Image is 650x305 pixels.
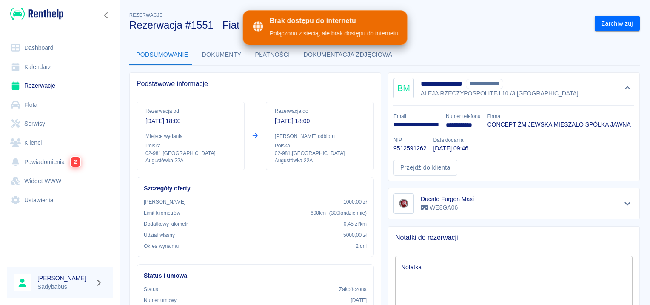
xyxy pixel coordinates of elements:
[339,285,367,293] p: Zakończona
[7,7,63,21] a: Renthelp logo
[270,17,399,26] div: Brak dostępu do internetu
[421,195,474,203] h6: Ducato Furgon Maxi
[7,76,113,95] a: Rezerwacje
[145,150,236,157] p: 02-981 , [GEOGRAPHIC_DATA]
[129,45,195,65] button: Podsumowanie
[144,220,188,228] p: Dodatkowy kilometr
[311,209,367,217] p: 600 km
[621,198,635,210] button: Pokaż szczegóły
[7,191,113,210] a: Ustawienia
[275,132,365,140] p: [PERSON_NAME] odbioru
[7,95,113,115] a: Flota
[195,45,248,65] button: Dokumenty
[433,144,468,153] p: [DATE] 09:46
[145,117,236,126] p: [DATE] 18:00
[248,45,297,65] button: Płatności
[393,144,426,153] p: 9512591262
[129,19,588,31] h3: Rezerwacja #1551 - Fiat Ducato Furgon (WE8GA06)
[393,136,426,144] p: NIP
[393,112,439,120] p: Email
[145,107,236,115] p: Rezerwacja od
[100,10,113,21] button: Zwiń nawigację
[275,150,365,157] p: 02-981 , [GEOGRAPHIC_DATA]
[344,220,367,228] p: 0,45 zł /km
[145,157,236,164] p: Augustówka 22A
[393,160,457,176] a: Przejdź do klienta
[275,117,365,126] p: [DATE] 18:00
[270,29,399,38] div: Połączono z siecią, ale brak dostępu do internetu
[144,231,175,239] p: Udział własny
[71,157,81,167] span: 2
[595,16,640,32] button: Zarchiwizuj
[421,203,474,212] p: WE8GA06
[487,120,630,129] p: CONCEPT ŻMIJEWSKA MIESZAŁO SPÓŁKA JAWNA
[275,107,365,115] p: Rezerwacja do
[395,233,633,242] span: Notatki do rezerwacji
[275,157,365,164] p: Augustówka 22A
[343,231,367,239] p: 5000,00 zł
[395,195,412,212] img: Image
[487,112,630,120] p: Firma
[446,112,480,120] p: Numer telefonu
[144,296,177,304] p: Numer umowy
[329,210,367,216] span: ( 300 km dziennie )
[129,12,162,17] span: Rezerwacje
[7,38,113,58] a: Dashboard
[433,136,468,144] p: Data dodania
[144,242,179,250] p: Okres wynajmu
[7,133,113,152] a: Klienci
[421,89,579,98] p: ALEJA RZECZYPOSPOLITEJ 10 /3 , [GEOGRAPHIC_DATA]
[393,78,414,98] div: BM
[37,274,92,282] h6: [PERSON_NAME]
[137,80,374,88] span: Podstawowe informacje
[351,296,367,304] p: [DATE]
[144,184,367,193] h6: Szczegóły oferty
[297,45,399,65] button: Dokumentacja zdjęciowa
[144,209,180,217] p: Limit kilometrów
[7,114,113,133] a: Serwisy
[7,58,113,77] a: Kalendarz
[10,7,63,21] img: Renthelp logo
[144,285,158,293] p: Status
[37,282,92,291] p: Sadybabus
[275,142,365,150] p: Polska
[144,271,367,280] h6: Status i umowa
[145,142,236,150] p: Polska
[621,82,635,94] button: Ukryj szczegóły
[343,198,367,206] p: 1000,00 zł
[7,152,113,172] a: Powiadomienia2
[145,132,236,140] p: Miejsce wydania
[7,172,113,191] a: Widget WWW
[144,198,185,206] p: [PERSON_NAME]
[356,242,367,250] p: 2 dni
